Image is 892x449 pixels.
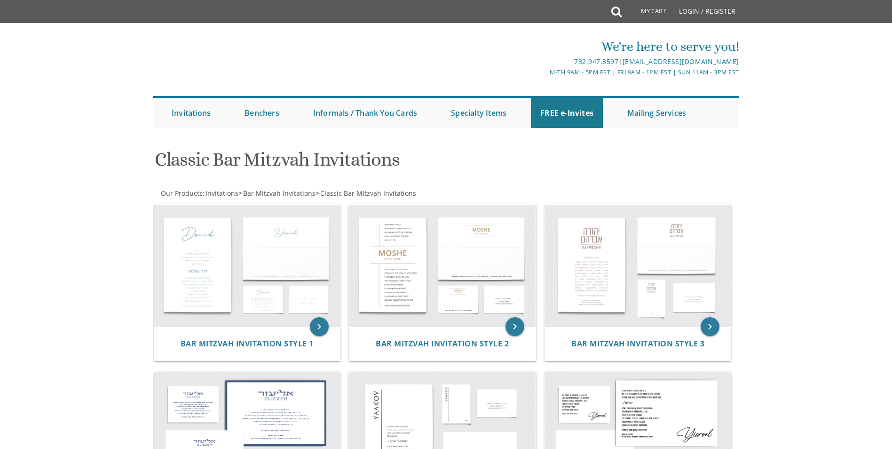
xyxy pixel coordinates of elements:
[545,205,731,327] img: Bar Mitzvah Invitation Style 3
[162,98,220,128] a: Invitations
[701,317,719,336] a: keyboard_arrow_right
[349,67,739,77] div: M-Th 9am - 5pm EST | Fri 9am - 1pm EST | Sun 11am - 3pm EST
[574,57,618,66] a: 732.947.3597
[153,189,446,198] div: :
[618,98,695,128] a: Mailing Services
[571,339,704,348] a: Bar Mitzvah Invitation Style 3
[442,98,516,128] a: Specialty Items
[531,98,603,128] a: FREE e-Invites
[349,205,536,327] img: Bar Mitzvah Invitation Style 2
[243,189,316,198] span: Bar Mitzvah Invitations
[623,57,739,66] a: [EMAIL_ADDRESS][DOMAIN_NAME]
[349,56,739,67] div: |
[505,317,524,336] a: keyboard_arrow_right
[238,189,316,198] span: >
[242,189,316,198] a: Bar Mitzvah Invitations
[319,189,416,198] a: Classic Bar Mitzvah Invitations
[181,339,314,348] a: Bar Mitzvah Invitation Style 1
[376,339,509,348] a: Bar Mitzvah Invitation Style 2
[205,189,238,198] span: Invitations
[376,338,509,349] span: Bar Mitzvah Invitation Style 2
[235,98,289,128] a: Benchers
[155,149,538,177] h1: Classic Bar Mitzvah Invitations
[154,205,340,327] img: Bar Mitzvah Invitation Style 1
[181,338,314,349] span: Bar Mitzvah Invitation Style 1
[621,1,672,24] a: My Cart
[205,189,238,198] a: Invitations
[316,189,416,198] span: >
[320,189,416,198] span: Classic Bar Mitzvah Invitations
[310,317,329,336] a: keyboard_arrow_right
[571,338,704,349] span: Bar Mitzvah Invitation Style 3
[304,98,426,128] a: Informals / Thank You Cards
[160,189,203,198] a: Our Products
[349,37,739,56] div: We're here to serve you!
